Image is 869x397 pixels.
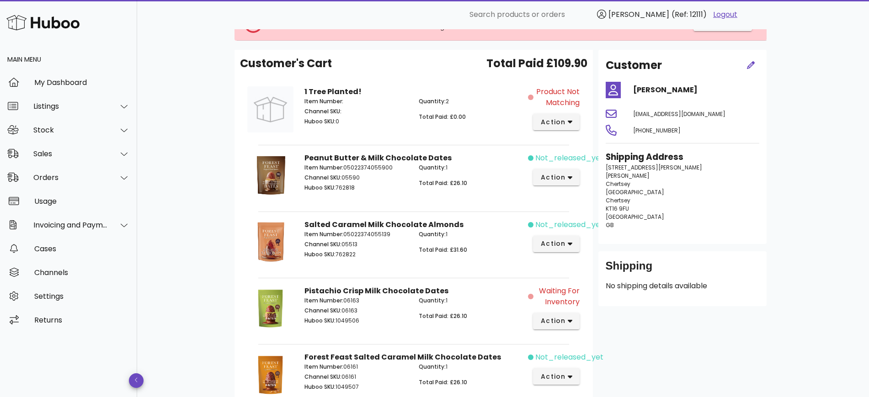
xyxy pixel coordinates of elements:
span: [EMAIL_ADDRESS][DOMAIN_NAME] [633,110,725,118]
span: action [540,173,566,182]
button: action [533,368,580,385]
p: 05022374055139 [304,230,408,238]
span: Item Number: [304,363,343,371]
span: [PERSON_NAME] [606,172,650,180]
div: Listings [33,102,108,111]
span: Huboo SKU: [304,383,336,391]
strong: 1 Tree Planted! [304,86,362,97]
p: 762822 [304,250,408,259]
p: 05590 [304,174,408,182]
span: KT16 9FU [606,205,629,212]
span: not_released_yet [535,219,603,230]
h2: Customer [606,57,662,74]
div: Stock [33,126,108,134]
span: action [540,239,566,249]
div: Orders [33,173,108,182]
span: Huboo SKU: [304,117,336,125]
p: 0 [304,117,408,126]
p: 1 [419,363,522,371]
p: 1049507 [304,383,408,391]
span: Channel SKU: [304,373,341,381]
span: Item Number: [304,97,343,105]
img: Product Image [247,286,293,332]
span: Quantity: [419,164,446,171]
p: 05022374055900 [304,164,408,172]
span: Channel SKU: [304,240,341,248]
span: [GEOGRAPHIC_DATA] [606,213,664,221]
h3: Shipping Address [606,151,759,164]
button: action [533,169,580,185]
span: Chertsey [606,196,630,204]
p: 2 [419,97,522,106]
div: Usage [34,197,130,206]
span: [PERSON_NAME] [608,9,669,20]
span: Chertsey [606,180,630,188]
span: Quantity: [419,230,446,238]
strong: Salted Caramel Milk Chocolate Almonds [304,219,464,230]
div: Returns [34,316,130,324]
span: (Ref: 12111) [672,9,707,20]
h4: [PERSON_NAME] [633,85,759,95]
span: Total Paid £109.90 [486,55,587,72]
p: 06163 [304,307,408,315]
div: My Dashboard [34,78,130,87]
span: Total Paid: £0.00 [419,113,466,121]
p: 762818 [304,184,408,192]
p: 06161 [304,363,408,371]
span: Total Paid: £31.60 [419,246,467,254]
span: Huboo SKU: [304,184,336,191]
img: Product Image [247,153,293,199]
span: [GEOGRAPHIC_DATA] [606,188,664,196]
p: No shipping details available [606,281,759,291]
span: Item Number: [304,296,343,304]
div: Invoicing and Payments [33,221,108,229]
a: Logout [713,9,737,20]
span: Channel SKU: [304,107,341,115]
span: Waiting for Inventory [535,286,580,307]
span: Item Number: [304,164,343,171]
span: action [540,372,566,381]
p: 1 [419,230,522,238]
div: Settings [34,292,130,301]
strong: Peanut Butter & Milk Chocolate Dates [304,153,452,163]
span: Customer's Cart [240,55,332,72]
span: Quantity: [419,296,446,304]
span: Channel SKU: [304,307,341,314]
p: 1049506 [304,317,408,325]
img: Huboo Logo [6,13,80,32]
div: Sales [33,149,108,158]
span: GB [606,221,614,229]
button: action [533,236,580,252]
span: Huboo SKU: [304,317,336,324]
img: Product Image [247,86,293,132]
p: 05513 [304,240,408,249]
strong: Pistachio Crisp Milk Chocolate Dates [304,286,448,296]
span: not_released_yet [535,153,603,164]
p: 06161 [304,373,408,381]
p: 06163 [304,296,408,305]
div: Shipping [606,259,759,281]
button: action [533,114,580,130]
span: Product Not Matching [535,86,580,108]
img: Product Image [247,219,293,265]
span: action [540,117,566,127]
p: 1 [419,164,522,172]
span: not_released_yet [535,352,603,363]
span: [STREET_ADDRESS][PERSON_NAME] [606,164,702,171]
span: [PHONE_NUMBER] [633,127,681,134]
span: Channel SKU: [304,174,341,181]
span: Total Paid: £26.10 [419,378,467,386]
p: 1 [419,296,522,305]
div: Cases [34,244,130,253]
span: Huboo SKU: [304,250,336,258]
span: action [540,316,566,326]
button: action [533,313,580,329]
span: Quantity: [419,363,446,371]
strong: Forest Feast Salted Caramel Milk Chocolate Dates [304,352,501,362]
span: Quantity: [419,97,446,105]
span: Total Paid: £26.10 [419,179,467,187]
span: Item Number: [304,230,343,238]
span: Total Paid: £26.10 [419,312,467,320]
div: Channels [34,268,130,277]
